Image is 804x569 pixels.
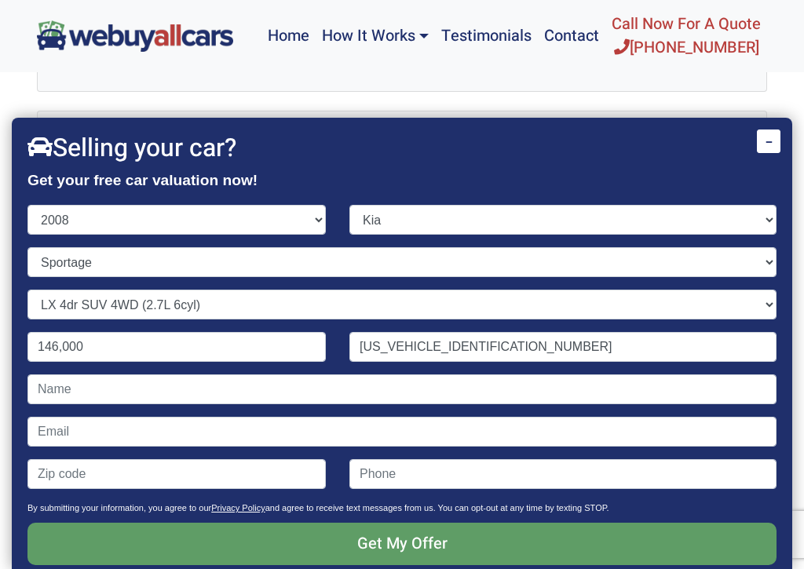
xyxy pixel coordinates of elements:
input: Get My Offer [27,523,777,565]
p: By submitting your information, you agree to our and agree to receive text messages from us. You ... [27,502,777,523]
input: Phone [349,459,777,489]
a: How It Works [316,6,435,66]
a: Call Now For A Quote[PHONE_NUMBER] [605,6,767,66]
input: Zip code [27,459,326,489]
a: Testimonials [435,6,538,66]
input: Name [27,374,777,404]
img: We Buy All Cars in NJ logo [37,20,233,51]
a: Privacy Policy [211,503,265,512]
h2: Selling your car? [27,133,777,163]
a: Home [261,6,316,66]
input: VIN (optional) [349,332,777,362]
strong: Get your free car valuation now! [27,172,258,188]
input: Mileage [27,332,326,362]
a: Contact [538,6,605,66]
input: Email [27,417,777,447]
